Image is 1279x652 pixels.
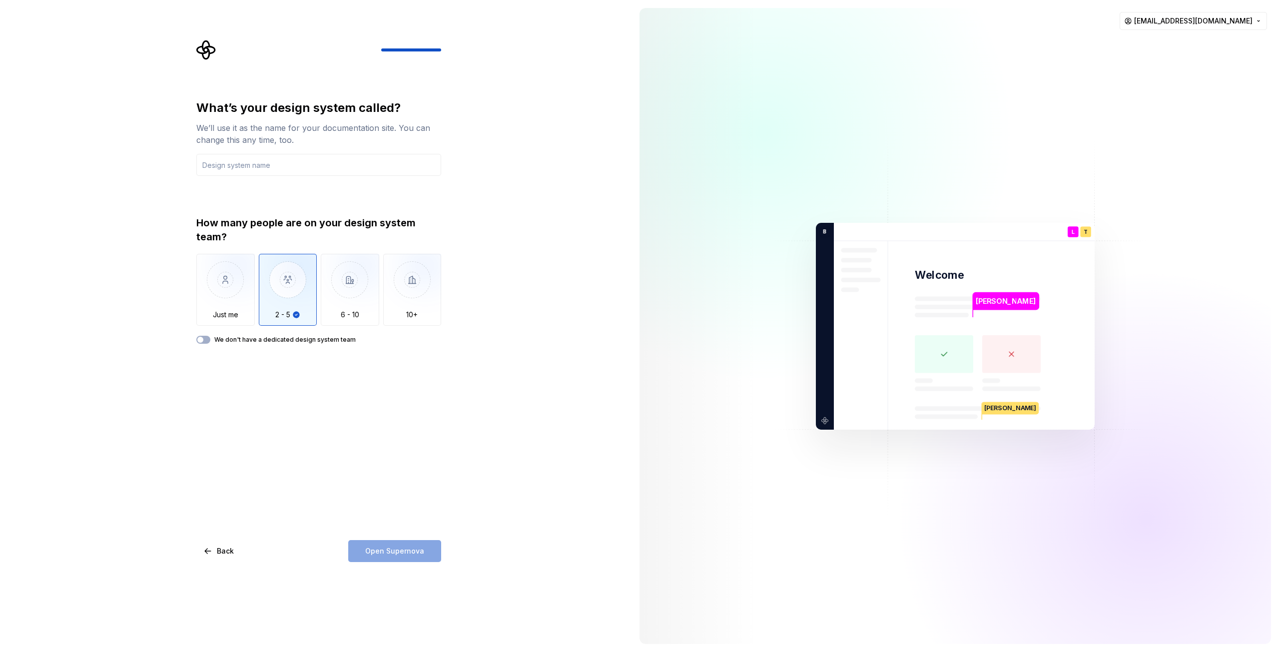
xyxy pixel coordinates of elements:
span: [EMAIL_ADDRESS][DOMAIN_NAME] [1134,16,1253,26]
div: We’ll use it as the name for your documentation site. You can change this any time, too. [196,122,441,146]
input: Design system name [196,154,441,176]
label: We don't have a dedicated design system team [214,336,356,344]
div: How many people are on your design system team? [196,216,441,244]
p: B [819,227,826,236]
svg: Supernova Logo [196,40,216,60]
span: Back [217,546,234,556]
p: [PERSON_NAME] [982,402,1039,414]
div: What’s your design system called? [196,100,441,116]
p: [PERSON_NAME] [976,295,1036,306]
button: [EMAIL_ADDRESS][DOMAIN_NAME] [1120,12,1267,30]
p: Welcome [915,268,964,282]
div: T [1080,226,1091,237]
p: L [1072,229,1075,234]
button: Back [196,540,242,562]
